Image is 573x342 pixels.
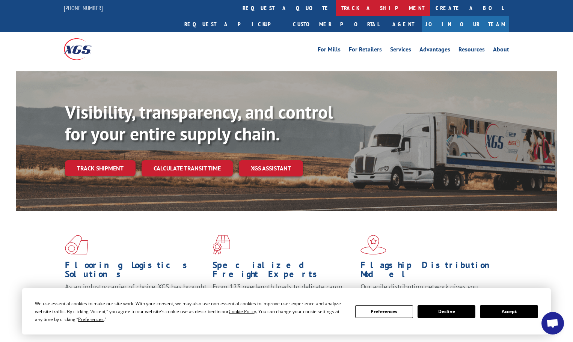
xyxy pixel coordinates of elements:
a: Track shipment [65,160,136,176]
a: [PHONE_NUMBER] [64,4,103,12]
h1: Flooring Logistics Solutions [65,261,207,282]
span: Cookie Policy [229,308,256,315]
span: Preferences [78,316,104,322]
a: Join Our Team [422,16,509,32]
a: Advantages [419,47,450,55]
a: Request a pickup [179,16,287,32]
h1: Specialized Freight Experts [213,261,354,282]
a: Resources [458,47,485,55]
b: Visibility, transparency, and control for your entire supply chain. [65,100,333,145]
a: For Retailers [349,47,382,55]
div: We use essential cookies to make our site work. With your consent, we may also use non-essential ... [35,300,346,323]
button: Accept [480,305,538,318]
a: Customer Portal [287,16,385,32]
a: Open chat [541,312,564,334]
a: For Mills [318,47,341,55]
p: From 123 overlength loads to delicate cargo, our experienced staff knows the best way to move you... [213,282,354,316]
a: About [493,47,509,55]
button: Decline [418,305,475,318]
img: xgs-icon-flagship-distribution-model-red [360,235,386,255]
span: Our agile distribution network gives you nationwide inventory management on demand. [360,282,499,300]
a: Services [390,47,411,55]
div: Cookie Consent Prompt [22,288,551,334]
a: Calculate transit time [142,160,233,176]
img: xgs-icon-focused-on-flooring-red [213,235,230,255]
a: Agent [385,16,422,32]
button: Preferences [355,305,413,318]
span: As an industry carrier of choice, XGS has brought innovation and dedication to flooring logistics... [65,282,207,309]
h1: Flagship Distribution Model [360,261,502,282]
a: XGS ASSISTANT [239,160,303,176]
img: xgs-icon-total-supply-chain-intelligence-red [65,235,88,255]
